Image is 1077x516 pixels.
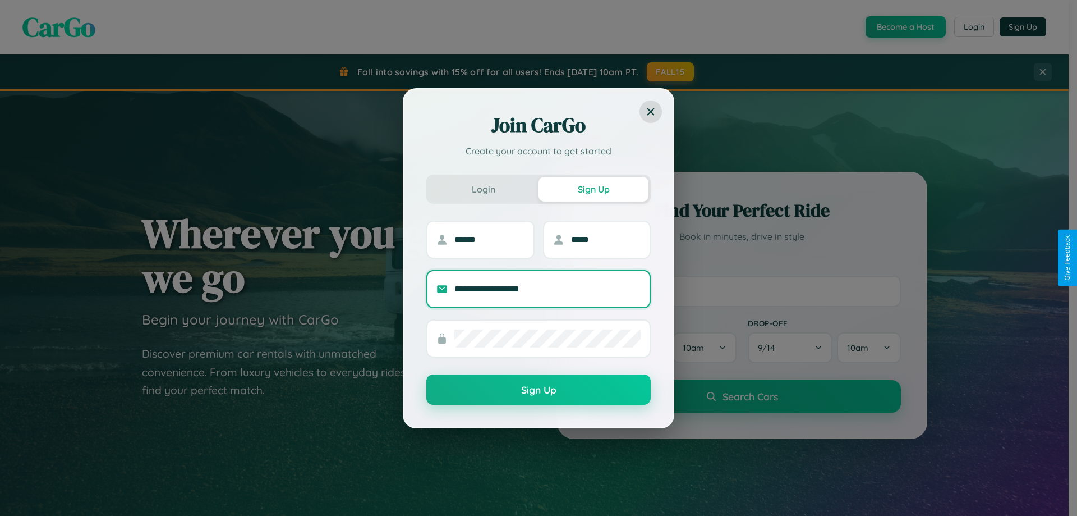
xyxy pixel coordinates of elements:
button: Sign Up [538,177,648,202]
button: Sign Up [426,375,651,405]
p: Create your account to get started [426,144,651,158]
button: Login [429,177,538,202]
div: Give Feedback [1064,235,1071,281]
h2: Join CarGo [426,112,651,139]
